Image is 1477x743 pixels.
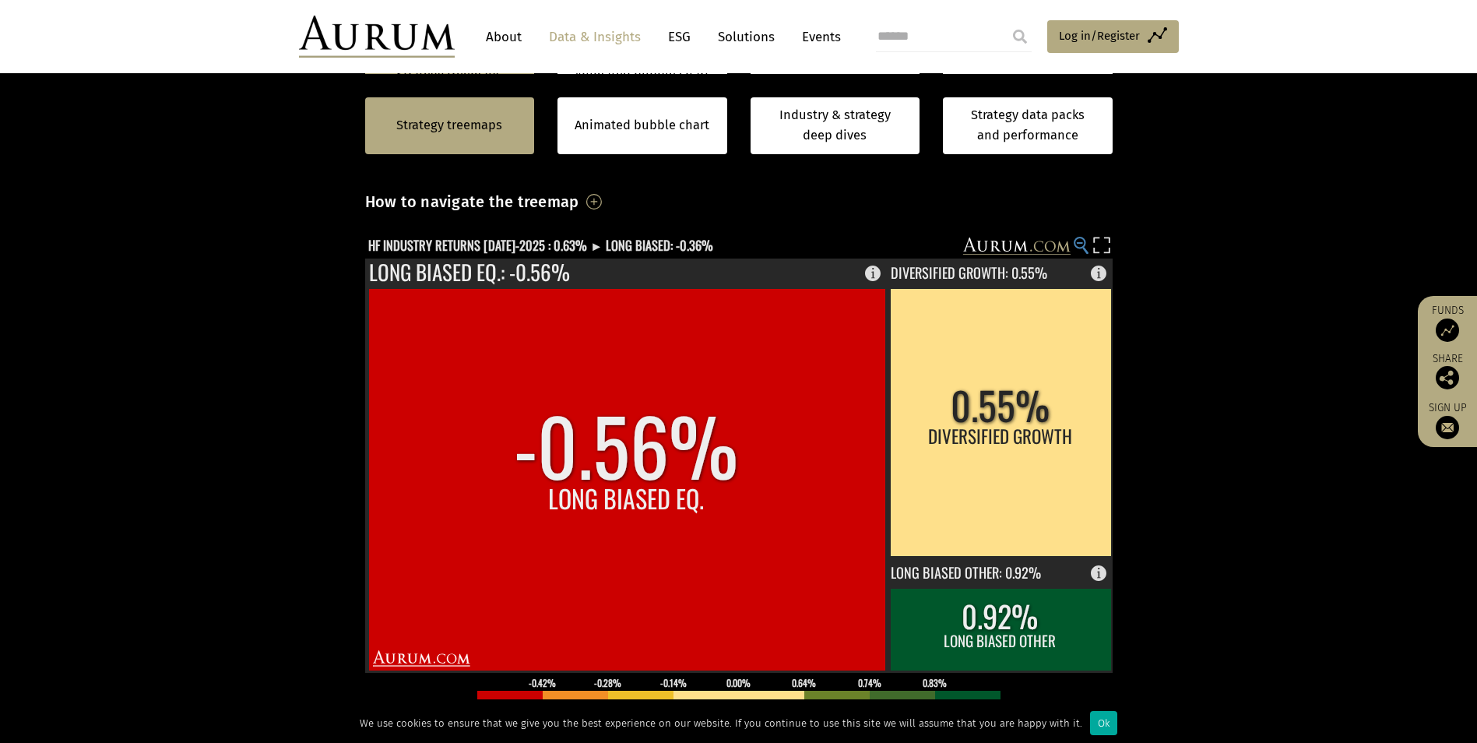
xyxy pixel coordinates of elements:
a: Solutions [710,23,782,51]
input: Submit [1004,21,1036,52]
img: Aurum [299,16,455,58]
img: Sign up to our newsletter [1436,416,1459,439]
a: Data & Insights [541,23,649,51]
img: Share this post [1436,366,1459,389]
h3: How to navigate the treemap [365,188,579,215]
span: Log in/Register [1059,26,1140,45]
a: Events [794,23,841,51]
a: Funds [1426,304,1469,342]
a: Sign up [1426,401,1469,439]
a: About [478,23,529,51]
a: Strategy data packs and performance [943,97,1113,154]
img: Access Funds [1436,319,1459,342]
a: Strategy treemaps [396,115,502,136]
div: Ok [1090,711,1117,735]
a: Log in/Register [1047,20,1179,53]
a: Animated bubble chart [575,115,709,136]
a: ESG [660,23,698,51]
div: Share [1426,354,1469,389]
a: Industry & strategy deep dives [751,97,920,154]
